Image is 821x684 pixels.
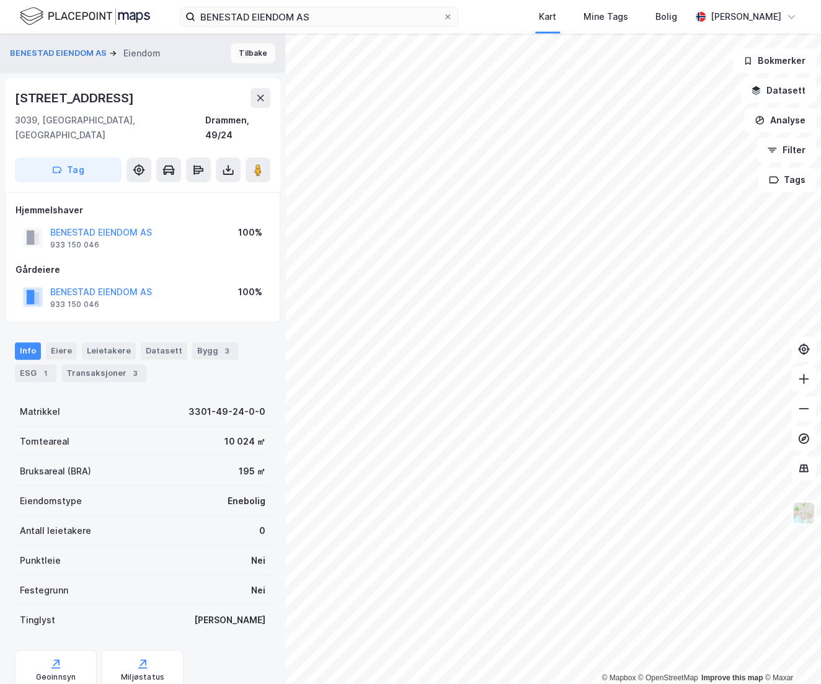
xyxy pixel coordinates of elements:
div: [PERSON_NAME] [194,613,265,628]
div: Transaksjoner [61,365,146,382]
div: Festegrunn [20,583,68,598]
div: Antall leietakere [20,523,91,538]
div: Tinglyst [20,613,55,628]
div: Eiere [46,342,77,360]
div: Mine Tags [584,9,628,24]
div: 933 150 046 [50,240,99,250]
input: Søk på adresse, matrikkel, gårdeiere, leietakere eller personer [195,7,443,26]
button: Datasett [740,78,816,103]
button: BENESTAD EIENDOM AS [10,47,109,60]
div: 933 150 046 [50,300,99,309]
div: Nei [251,583,265,598]
div: 100% [238,225,262,240]
div: Enebolig [228,494,265,509]
div: ESG [15,365,56,382]
button: Tilbake [231,43,275,63]
div: Bolig [655,9,677,24]
div: Gårdeiere [16,262,270,277]
div: Eiendom [123,46,161,61]
div: Hjemmelshaver [16,203,270,218]
div: Geoinnsyn [36,672,76,682]
div: Bygg [192,342,238,360]
div: 100% [238,285,262,300]
img: logo.f888ab2527a4732fd821a326f86c7f29.svg [20,6,150,27]
button: Filter [757,138,816,162]
div: Miljøstatus [121,672,164,682]
div: 195 ㎡ [239,464,265,479]
div: Info [15,342,41,360]
button: Tag [15,158,122,182]
div: Tomteareal [20,434,69,449]
div: Kart [539,9,556,24]
div: 3 [221,345,233,357]
a: Mapbox [601,673,636,682]
button: Analyse [744,108,816,133]
div: Nei [251,553,265,568]
div: [PERSON_NAME] [711,9,781,24]
button: Bokmerker [732,48,816,73]
div: Bruksareal (BRA) [20,464,91,479]
div: Datasett [141,342,187,360]
button: Tags [758,167,816,192]
div: Punktleie [20,553,61,568]
div: Matrikkel [20,404,60,419]
div: Leietakere [82,342,136,360]
a: Improve this map [701,673,763,682]
a: OpenStreetMap [638,673,698,682]
div: 3301-49-24-0-0 [189,404,265,419]
img: Z [792,501,815,525]
div: Eiendomstype [20,494,82,509]
div: 10 024 ㎡ [224,434,265,449]
div: 3 [129,367,141,380]
div: 0 [259,523,265,538]
div: 3039, [GEOGRAPHIC_DATA], [GEOGRAPHIC_DATA] [15,113,205,143]
div: Drammen, 49/24 [205,113,270,143]
div: 1 [39,367,51,380]
div: [STREET_ADDRESS] [15,88,136,108]
iframe: Chat Widget [759,624,821,684]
